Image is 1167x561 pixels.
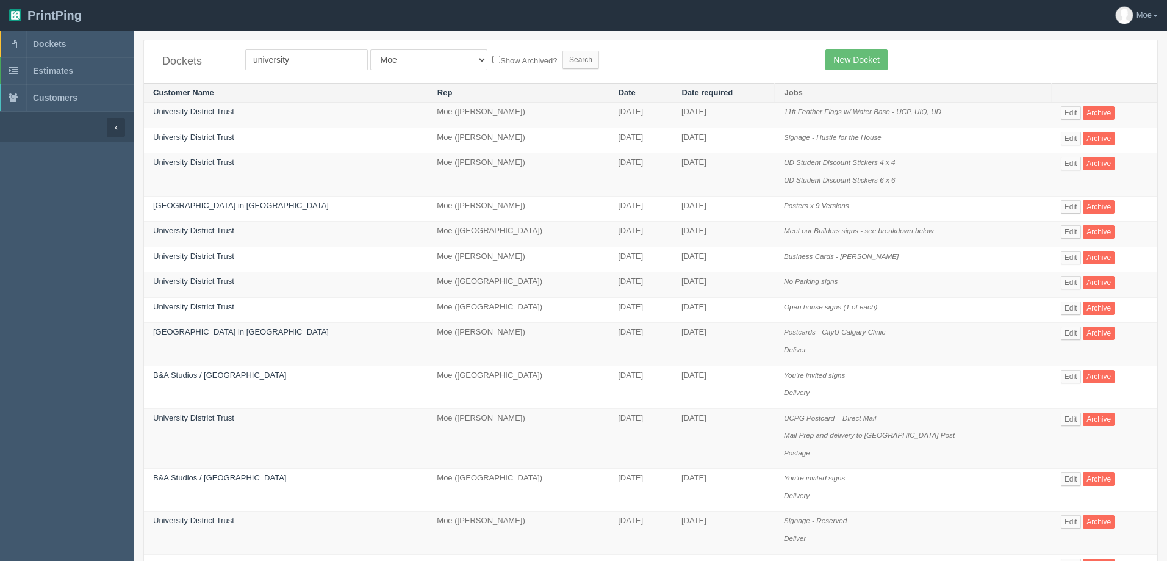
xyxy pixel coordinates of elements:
[1083,157,1115,170] a: Archive
[784,516,847,524] i: Signage - Reserved
[1083,225,1115,239] a: Archive
[428,469,609,512] td: Moe ([GEOGRAPHIC_DATA])
[1061,302,1081,315] a: Edit
[1083,413,1115,426] a: Archive
[784,534,806,542] i: Deliver
[1061,515,1081,529] a: Edit
[1061,276,1081,289] a: Edit
[428,272,609,298] td: Moe ([GEOGRAPHIC_DATA])
[1083,327,1115,340] a: Archive
[784,388,810,396] i: Delivery
[1083,132,1115,145] a: Archive
[784,176,896,184] i: UD Student Discount Stickers 6 x 6
[672,153,775,196] td: [DATE]
[153,201,329,210] a: [GEOGRAPHIC_DATA] in [GEOGRAPHIC_DATA]
[153,277,234,286] a: University District Trust
[672,128,775,153] td: [DATE]
[492,53,557,67] label: Show Archived?
[681,88,733,97] a: Date required
[672,103,775,128] td: [DATE]
[609,297,672,323] td: [DATE]
[153,157,234,167] a: University District Trust
[609,222,672,247] td: [DATE]
[1083,251,1115,264] a: Archive
[1083,200,1115,214] a: Archive
[784,158,896,166] i: UD Student Discount Stickers 4 x 4
[153,132,234,142] a: University District Trust
[428,297,609,323] td: Moe ([GEOGRAPHIC_DATA])
[1083,472,1115,486] a: Archive
[153,413,234,422] a: University District Trust
[672,222,775,247] td: [DATE]
[609,247,672,272] td: [DATE]
[1083,302,1115,315] a: Archive
[153,107,234,116] a: University District Trust
[562,51,599,69] input: Search
[428,408,609,469] td: Moe ([PERSON_NAME])
[1061,413,1081,426] a: Edit
[784,201,849,209] i: Posters x 9 Versions
[609,512,672,554] td: [DATE]
[1061,472,1081,486] a: Edit
[492,56,500,63] input: Show Archived?
[609,128,672,153] td: [DATE]
[784,491,810,499] i: Delivery
[245,49,368,70] input: Customer Name
[609,272,672,298] td: [DATE]
[1083,370,1115,383] a: Archive
[672,272,775,298] td: [DATE]
[1083,515,1115,529] a: Archive
[784,346,806,353] i: Deliver
[437,88,453,97] a: Rep
[672,366,775,408] td: [DATE]
[428,247,609,272] td: Moe ([PERSON_NAME])
[609,323,672,366] td: [DATE]
[153,226,234,235] a: University District Trust
[784,226,934,234] i: Meet our Builders signs - see breakdown below
[428,153,609,196] td: Moe ([PERSON_NAME])
[784,474,845,482] i: You're invited signs
[428,103,609,128] td: Moe ([PERSON_NAME])
[1061,157,1081,170] a: Edit
[784,328,885,336] i: Postcards - CityU Calgary Clinic
[775,83,1052,103] th: Jobs
[428,366,609,408] td: Moe ([GEOGRAPHIC_DATA])
[672,297,775,323] td: [DATE]
[672,469,775,512] td: [DATE]
[33,66,73,76] span: Estimates
[1061,370,1081,383] a: Edit
[1083,276,1115,289] a: Archive
[784,107,941,115] i: 11ft Feather Flags w/ Water Base - UCP, UIQ, UD
[784,133,882,141] i: Signage - Hustle for the House
[784,449,810,457] i: Postage
[162,56,227,68] h4: Dockets
[784,277,838,285] i: No Parking signs
[1061,200,1081,214] a: Edit
[672,247,775,272] td: [DATE]
[33,39,66,49] span: Dockets
[784,252,899,260] i: Business Cards - [PERSON_NAME]
[672,323,775,366] td: [DATE]
[784,303,877,311] i: Open house signs (1 of each)
[153,516,234,525] a: University District Trust
[609,469,672,512] td: [DATE]
[672,408,775,469] td: [DATE]
[9,9,21,21] img: logo-3e63b451c926e2ac314895c53de4908e5d424f24456219fb08d385ab2e579770.png
[1061,106,1081,120] a: Edit
[609,408,672,469] td: [DATE]
[1116,7,1133,24] img: avatar_default-7531ab5dedf162e01f1e0bb0964e6a185e93c5c22dfe317fb01d7f8cd2b1632c.jpg
[672,196,775,222] td: [DATE]
[784,431,955,439] i: Mail Prep and delivery to [GEOGRAPHIC_DATA] Post
[784,414,876,422] i: UCPG Postcard – Direct Mail
[153,88,214,97] a: Customer Name
[609,103,672,128] td: [DATE]
[428,222,609,247] td: Moe ([GEOGRAPHIC_DATA])
[1083,106,1115,120] a: Archive
[428,512,609,554] td: Moe ([PERSON_NAME])
[1061,132,1081,145] a: Edit
[428,323,609,366] td: Moe ([PERSON_NAME])
[1061,251,1081,264] a: Edit
[153,252,234,261] a: University District Trust
[428,128,609,153] td: Moe ([PERSON_NAME])
[619,88,636,97] a: Date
